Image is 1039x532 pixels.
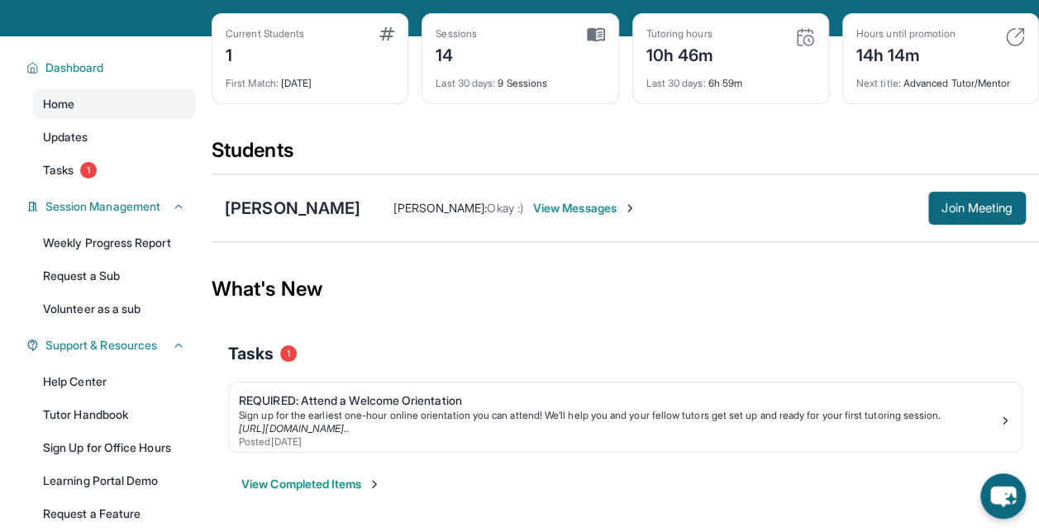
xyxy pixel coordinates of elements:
button: chat-button [980,473,1026,519]
a: Weekly Progress Report [33,228,195,258]
span: Session Management [45,198,160,215]
span: Last 30 days : [436,77,495,89]
button: Support & Resources [39,337,185,354]
div: Current Students [226,27,304,40]
span: View Messages [533,200,636,216]
span: Okay :) [487,201,523,215]
a: Help Center [33,367,195,397]
button: View Completed Items [241,476,381,492]
a: Updates [33,122,195,152]
a: Request a Feature [33,499,195,529]
div: Sessions [436,27,477,40]
span: Support & Resources [45,337,157,354]
div: Tutoring hours [646,27,714,40]
div: 1 [226,40,304,67]
div: Sign up for the earliest one-hour online orientation you can attend! We’ll help you and your fell... [239,409,998,422]
a: Home [33,89,195,119]
span: Home [43,96,74,112]
span: Tasks [43,162,74,178]
div: 6h 59m [646,67,815,90]
a: Request a Sub [33,261,195,291]
img: card [1005,27,1025,47]
a: Volunteer as a sub [33,294,195,324]
span: Next title : [856,77,901,89]
a: Tasks1 [33,155,195,185]
div: Posted [DATE] [239,435,998,449]
span: First Match : [226,77,279,89]
div: 9 Sessions [436,67,604,90]
a: Sign Up for Office Hours [33,433,195,463]
span: [PERSON_NAME] : [393,201,487,215]
img: card [795,27,815,47]
img: card [587,27,605,42]
div: REQUIRED: Attend a Welcome Orientation [239,392,998,409]
span: Join Meeting [941,203,1013,213]
a: Learning Portal Demo [33,466,195,496]
div: Advanced Tutor/Mentor [856,67,1025,90]
button: Session Management [39,198,185,215]
a: REQUIRED: Attend a Welcome OrientationSign up for the earliest one-hour online orientation you ca... [229,382,1022,452]
div: 10h 46m [646,40,714,67]
button: Dashboard [39,59,185,76]
img: card [379,27,394,40]
span: Last 30 days : [646,77,706,89]
span: Tasks [228,342,274,365]
div: 14h 14m [856,40,956,67]
span: Updates [43,129,88,145]
span: Dashboard [45,59,104,76]
span: 1 [80,162,97,178]
div: What's New [212,253,1039,325]
div: Hours until promotion [856,27,956,40]
div: [DATE] [226,67,394,90]
button: Join Meeting [928,192,1026,225]
div: Students [212,137,1039,173]
a: [URL][DOMAIN_NAME].. [239,422,349,435]
div: 14 [436,40,477,67]
a: Tutor Handbook [33,400,195,430]
span: 1 [280,345,297,362]
div: [PERSON_NAME] [225,197,360,220]
img: Chevron-Right [623,202,636,215]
